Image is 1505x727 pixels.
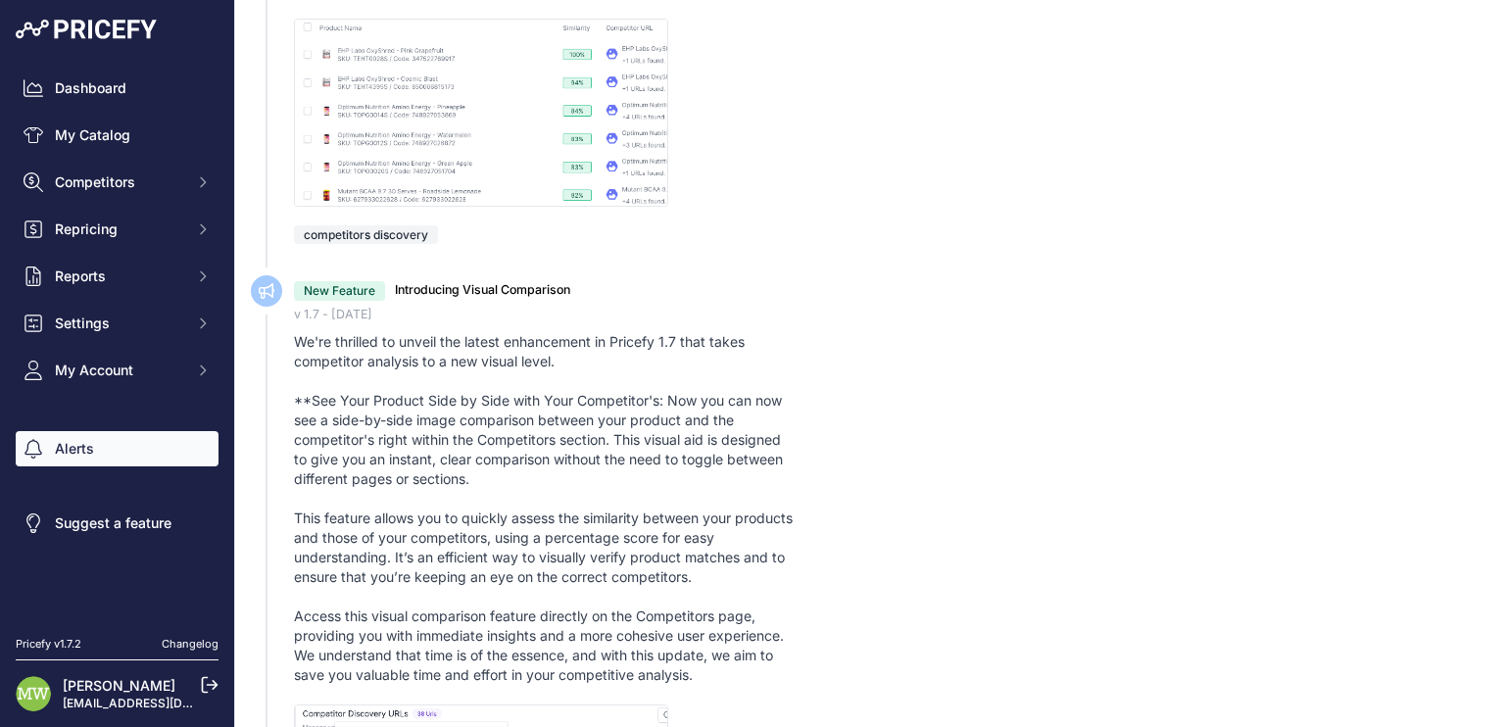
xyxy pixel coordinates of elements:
[16,353,218,388] button: My Account
[55,267,183,286] span: Reports
[16,636,81,653] div: Pricefy v1.7.2
[55,172,183,192] span: Competitors
[63,696,267,710] a: [EMAIL_ADDRESS][DOMAIN_NAME]
[55,361,183,380] span: My Account
[294,281,385,301] div: New Feature
[63,677,175,694] a: [PERSON_NAME]
[294,225,438,244] span: competitors discovery
[16,306,218,341] button: Settings
[294,332,796,685] div: We're thrilled to unveil the latest enhancement in Pricefy 1.7 that takes competitor analysis to ...
[55,219,183,239] span: Repricing
[16,71,218,612] nav: Sidebar
[162,637,218,651] a: Changelog
[16,71,218,106] a: Dashboard
[16,259,218,294] button: Reports
[16,165,218,200] button: Competitors
[16,20,157,39] img: Pricefy Logo
[16,118,218,153] a: My Catalog
[16,212,218,247] button: Repricing
[16,506,218,541] a: Suggest a feature
[16,431,218,466] a: Alerts
[294,306,1489,324] div: v 1.7 - [DATE]
[55,314,183,333] span: Settings
[395,281,570,300] h3: Introducing Visual Comparison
